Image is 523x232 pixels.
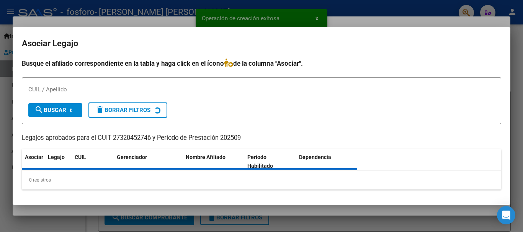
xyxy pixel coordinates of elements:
datatable-header-cell: Nombre Afiliado [183,149,244,174]
div: 0 registros [22,170,501,190]
button: Buscar [28,103,82,117]
span: Gerenciador [117,154,147,160]
span: Nombre Afiliado [186,154,226,160]
div: Open Intercom Messenger [497,206,515,224]
p: Legajos aprobados para el CUIT 27320452746 y Período de Prestación 202509 [22,133,501,143]
datatable-header-cell: CUIL [72,149,114,174]
span: Borrar Filtros [95,107,150,114]
span: Periodo Habilitado [247,154,273,169]
mat-icon: search [34,105,44,114]
mat-icon: delete [95,105,105,114]
datatable-header-cell: Periodo Habilitado [244,149,296,174]
button: Borrar Filtros [88,102,167,118]
span: Dependencia [299,154,331,160]
datatable-header-cell: Asociar [22,149,45,174]
h4: Busque el afiliado correspondiente en la tabla y haga click en el ícono de la columna "Asociar". [22,58,501,68]
span: CUIL [75,154,86,160]
span: Legajo [48,154,65,160]
datatable-header-cell: Legajo [45,149,72,174]
span: Buscar [34,107,66,114]
h2: Asociar Legajo [22,36,501,51]
span: Asociar [25,154,43,160]
datatable-header-cell: Gerenciador [114,149,183,174]
datatable-header-cell: Dependencia [296,149,358,174]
